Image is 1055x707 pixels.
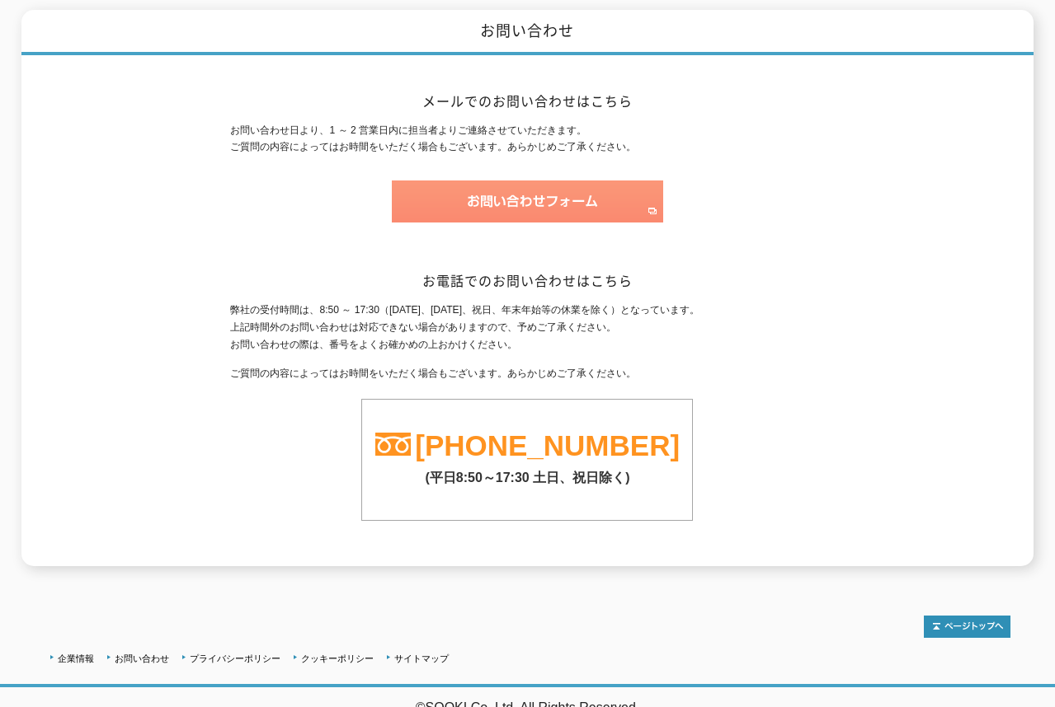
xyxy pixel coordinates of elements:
p: ご質問の内容によってはお時間をいただく場合もございます。あらかじめご了承ください。 [230,365,824,382]
img: トップページへ [924,616,1010,638]
h1: お問い合わせ [21,10,1034,55]
h2: メールでのお問い合わせはこちら [230,92,824,110]
a: お問い合わせフォーム [392,208,663,219]
p: 弊社の受付時間は、8:50 ～ 17:30（[DATE]、[DATE]、祝日、年末年始等の休業を除く）となっています。 上記時間外のお問い合わせは対応できない場合がありますので、予めご了承くださ... [230,302,824,353]
a: サイトマップ [394,653,449,663]
a: プライバシーポリシー [190,653,280,663]
a: [PHONE_NUMBER] [415,429,680,461]
a: 企業情報 [58,653,94,663]
p: お問い合わせ日より、1 ～ 2 営業日内に担当者よりご連絡させていただきます。 ご質問の内容によってはお時間をいただく場合もございます。あらかじめご了承ください。 [230,122,824,157]
h2: お電話でのお問い合わせはこちら [230,272,824,289]
a: お問い合わせ [115,653,169,663]
a: クッキーポリシー [301,653,374,663]
img: お問い合わせフォーム [392,180,663,222]
p: (平日8:50～17:30 土日、祝日除く) [362,461,692,487]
